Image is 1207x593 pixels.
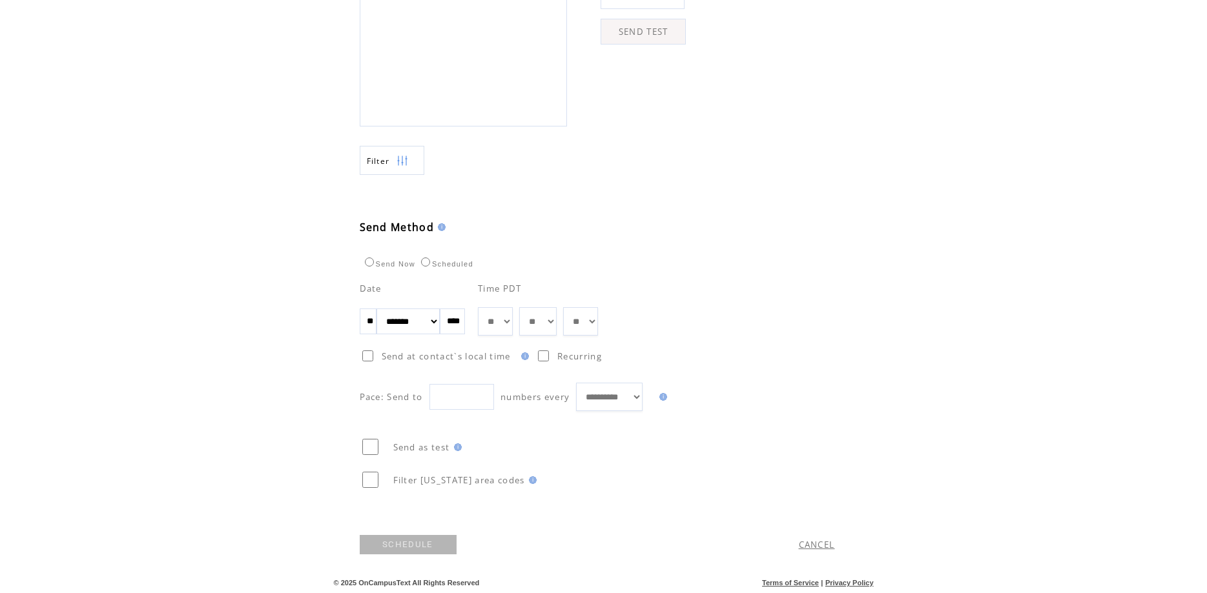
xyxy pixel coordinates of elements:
[397,146,408,176] img: filters.png
[421,257,430,266] input: Scheduled
[360,283,382,294] span: Date
[367,156,390,166] span: Show filters
[360,146,424,175] a: Filter
[762,579,819,587] a: Terms of Service
[360,391,423,403] span: Pace: Send to
[334,579,480,587] span: © 2025 OnCampusText All Rights Reserved
[655,393,667,401] img: help.gif
[360,220,435,234] span: Send Method
[450,443,462,451] img: help.gif
[799,539,835,550] a: CANCEL
[478,283,522,294] span: Time PDT
[365,257,374,266] input: Send Now
[517,352,529,360] img: help.gif
[418,260,473,268] label: Scheduled
[362,260,415,268] label: Send Now
[360,535,457,554] a: SCHEDULE
[393,441,450,453] span: Send as test
[382,350,511,362] span: Send at contact`s local time
[825,579,874,587] a: Privacy Policy
[601,19,686,45] a: SEND TEST
[821,579,823,587] span: |
[393,474,525,486] span: Filter [US_STATE] area codes
[500,391,570,403] span: numbers every
[434,223,446,231] img: help.gif
[557,350,602,362] span: Recurring
[525,476,537,484] img: help.gif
